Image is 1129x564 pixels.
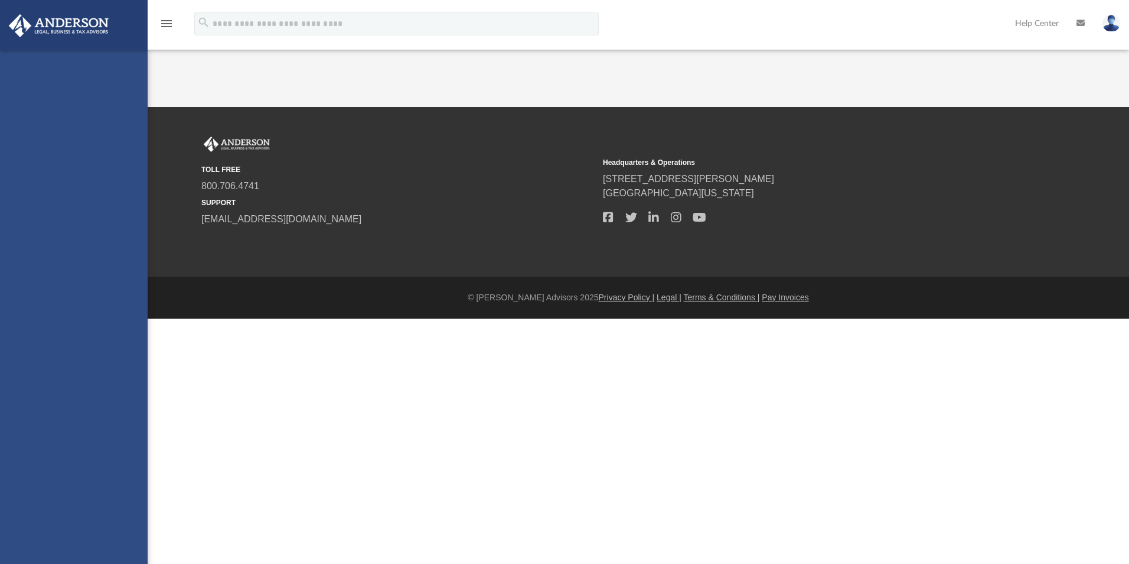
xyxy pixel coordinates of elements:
i: menu [159,17,174,31]
img: Anderson Advisors Platinum Portal [5,14,112,37]
small: SUPPORT [201,197,595,208]
a: Legal | [657,293,681,302]
small: TOLL FREE [201,164,595,175]
a: 800.706.4741 [201,181,259,191]
i: search [197,16,210,29]
div: © [PERSON_NAME] Advisors 2025 [148,291,1129,304]
a: Terms & Conditions | [684,293,760,302]
img: User Pic [1102,15,1120,32]
a: [EMAIL_ADDRESS][DOMAIN_NAME] [201,214,361,224]
img: Anderson Advisors Platinum Portal [201,137,272,152]
a: [GEOGRAPHIC_DATA][US_STATE] [603,188,754,198]
a: Pay Invoices [762,293,808,302]
a: menu [159,22,174,31]
small: Headquarters & Operations [603,157,996,168]
a: Privacy Policy | [599,293,655,302]
a: [STREET_ADDRESS][PERSON_NAME] [603,174,774,184]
